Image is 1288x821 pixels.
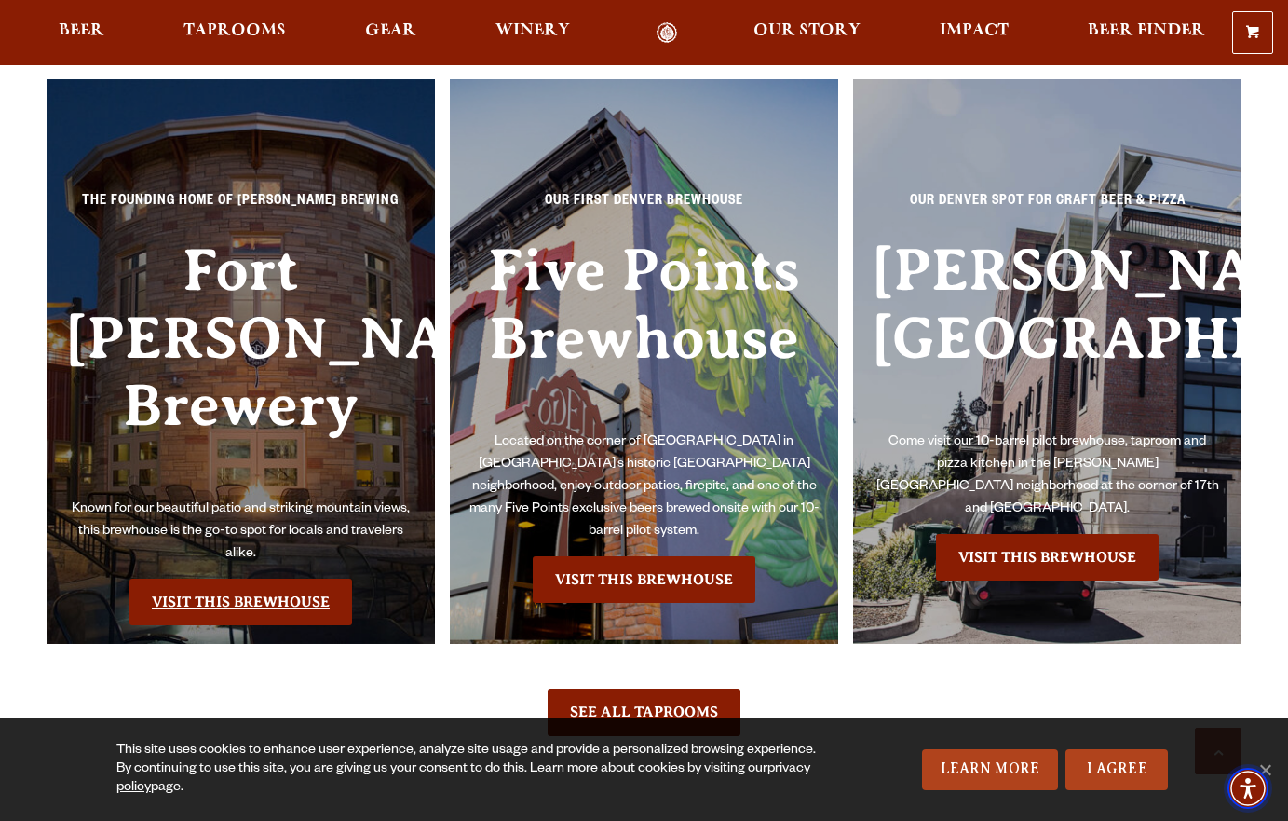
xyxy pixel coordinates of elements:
div: This site uses cookies to enhance user experience, analyze site usage and provide a personalized ... [116,742,834,798]
h3: Five Points Brewhouse [468,237,820,431]
h3: Fort [PERSON_NAME] Brewery [65,237,416,499]
h3: [PERSON_NAME][GEOGRAPHIC_DATA] [872,237,1223,431]
a: I Agree [1065,749,1168,790]
a: Visit the Sloan’s Lake Brewhouse [936,534,1159,581]
a: Visit the Five Points Brewhouse [533,556,755,603]
a: Visit the Fort Collin's Brewery & Taproom [129,579,352,625]
span: Impact [940,23,1009,38]
p: Our First Denver Brewhouse [468,191,820,225]
a: Gear [353,22,428,44]
a: See All Taprooms [548,689,740,735]
p: The Founding Home of [PERSON_NAME] Brewing [65,191,416,225]
a: Impact [928,22,1021,44]
p: Known for our beautiful patio and striking mountain views, this brewhouse is the go-to spot for l... [65,499,416,566]
p: Our Denver spot for craft beer & pizza [872,191,1223,225]
a: Beer [47,22,116,44]
a: Odell Home [632,22,702,44]
a: privacy policy [116,762,810,796]
span: Our Story [753,23,861,38]
span: Taprooms [183,23,286,38]
span: Beer [59,23,104,38]
a: Beer Finder [1076,22,1217,44]
p: Located on the corner of [GEOGRAPHIC_DATA] in [GEOGRAPHIC_DATA]’s historic [GEOGRAPHIC_DATA] neig... [468,431,820,543]
a: Taprooms [171,22,298,44]
div: Accessibility Menu [1227,768,1268,809]
span: Winery [495,23,570,38]
span: Beer Finder [1088,23,1205,38]
p: Come visit our 10-barrel pilot brewhouse, taproom and pizza kitchen in the [PERSON_NAME][GEOGRAPH... [872,431,1223,521]
span: Gear [365,23,416,38]
a: Winery [483,22,582,44]
a: Learn More [922,749,1059,790]
a: Our Story [741,22,873,44]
